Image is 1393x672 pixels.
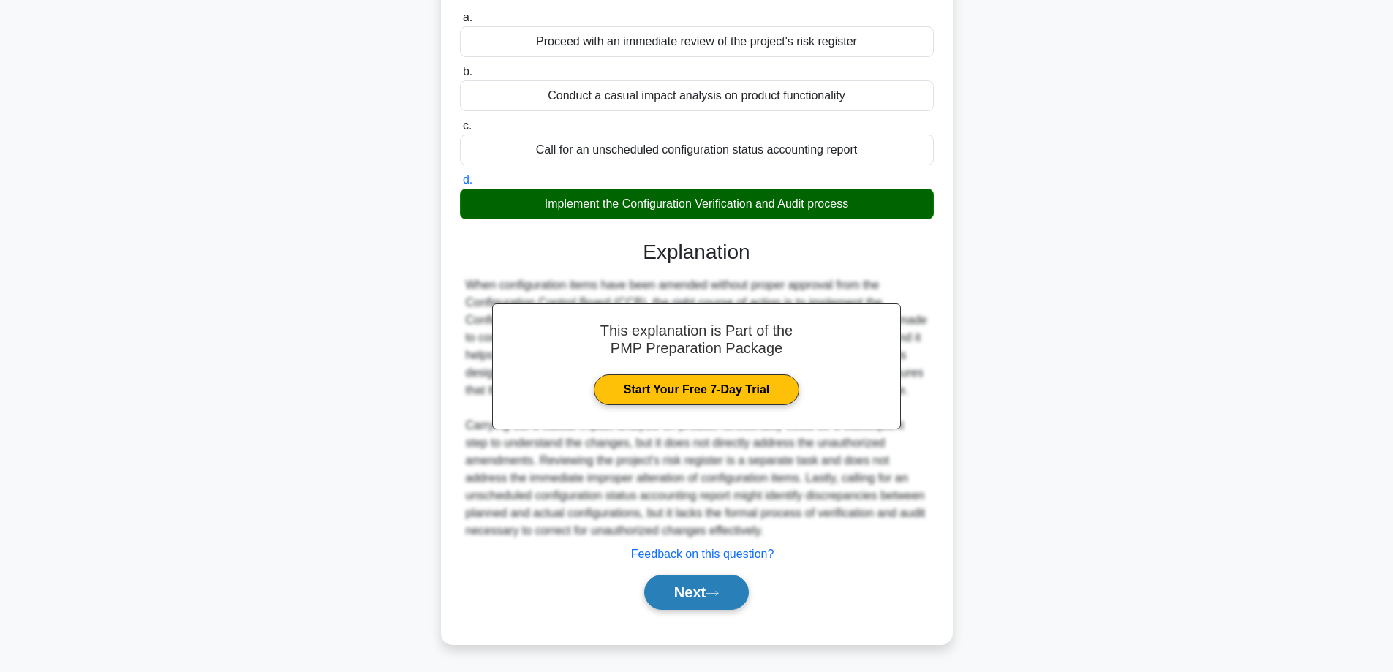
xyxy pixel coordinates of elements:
[466,276,928,540] div: When configuration items have been amended without proper approval from the Configuration Control...
[460,26,934,57] div: Proceed with an immediate review of the project's risk register
[463,11,472,23] span: a.
[469,240,925,265] h3: Explanation
[644,575,749,610] button: Next
[594,374,799,405] a: Start Your Free 7-Day Trial
[463,173,472,186] span: d.
[631,548,774,560] a: Feedback on this question?
[460,189,934,219] div: Implement the Configuration Verification and Audit process
[463,119,472,132] span: c.
[463,65,472,78] span: b.
[460,80,934,111] div: Conduct a casual impact analysis on product functionality
[460,135,934,165] div: Call for an unscheduled configuration status accounting report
